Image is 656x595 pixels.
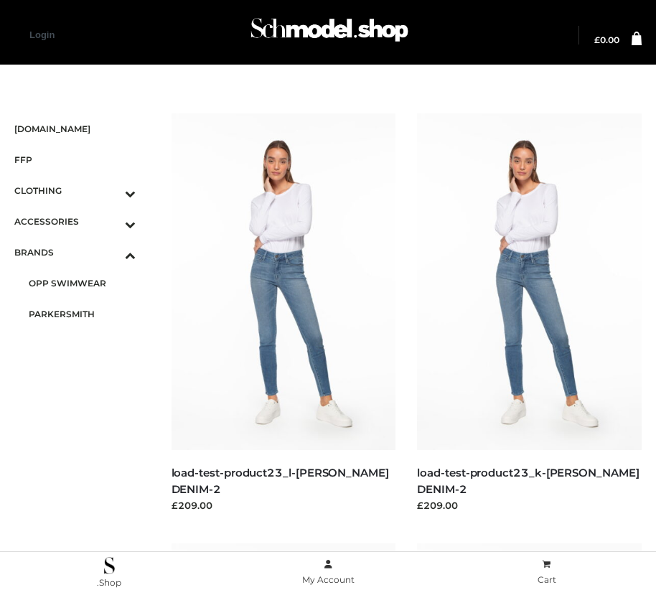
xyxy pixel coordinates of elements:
a: PARKERSMITH [29,299,136,329]
a: FFP [14,144,136,175]
span: PARKERSMITH [29,306,136,322]
a: Cart [437,556,656,589]
a: Login [29,29,55,40]
a: CLOTHINGToggle Submenu [14,175,136,206]
span: FFP [14,151,136,168]
bdi: 0.00 [594,34,619,45]
span: £ [594,34,600,45]
span: CLOTHING [14,182,136,199]
a: [DOMAIN_NAME] [14,113,136,144]
a: BRANDSToggle Submenu [14,237,136,268]
div: £209.00 [172,498,396,512]
a: £0.00 [594,36,619,44]
button: Toggle Submenu [85,237,136,268]
span: BRANDS [14,244,136,261]
span: [DOMAIN_NAME] [14,121,136,137]
a: load-test-product23_k-[PERSON_NAME] DENIM-2 [417,466,639,496]
button: Toggle Submenu [85,175,136,206]
a: load-test-product23_l-[PERSON_NAME] DENIM-2 [172,466,389,496]
img: Schmodel Admin 964 [247,8,412,59]
button: Toggle Submenu [85,206,136,237]
span: My Account [302,574,355,585]
a: OPP SWIMWEAR [29,268,136,299]
a: Schmodel Admin 964 [244,12,412,59]
img: .Shop [104,557,115,574]
span: Cart [538,574,556,585]
a: My Account [219,556,438,589]
a: ACCESSORIESToggle Submenu [14,206,136,237]
span: OPP SWIMWEAR [29,275,136,291]
span: .Shop [97,577,121,588]
div: £209.00 [417,498,642,512]
span: ACCESSORIES [14,213,136,230]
